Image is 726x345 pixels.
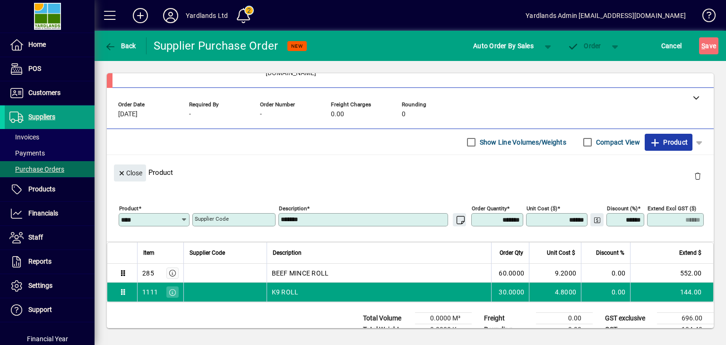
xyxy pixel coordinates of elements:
[118,165,142,181] span: Close
[536,324,593,336] td: 0.00
[478,138,566,147] label: Show Line Volumes/Weights
[28,282,52,289] span: Settings
[28,185,55,193] span: Products
[491,264,529,283] td: 60.0000
[27,335,68,343] span: Financial Year
[479,313,536,324] td: Freight
[661,38,682,53] span: Cancel
[630,264,713,283] td: 552.00
[154,38,278,53] div: Supplier Purchase Order
[491,283,529,302] td: 30.0000
[28,41,46,48] span: Home
[607,205,638,212] mat-label: Discount (%)
[701,42,705,50] span: S
[600,313,657,324] td: GST exclusive
[529,264,581,283] td: 9.2000
[186,8,228,23] div: Yardlands Ltd
[5,57,95,81] a: POS
[527,205,557,212] mat-label: Unit Cost ($)
[273,248,302,258] span: Description
[590,213,604,226] button: Change Price Levels
[125,7,156,24] button: Add
[102,37,138,54] button: Back
[5,81,95,105] a: Customers
[28,113,55,121] span: Suppliers
[415,313,472,324] td: 0.0000 M³
[5,161,95,177] a: Purchase Orders
[657,313,714,324] td: 696.00
[358,313,415,324] td: Total Volume
[5,202,95,225] a: Financials
[331,111,344,118] span: 0.00
[107,155,714,190] div: Product
[358,324,415,336] td: Total Weight
[5,298,95,322] a: Support
[695,2,714,33] a: Knowledge Base
[142,287,158,297] div: 1111
[468,37,538,54] button: Auto Order By Sales
[28,233,43,241] span: Staff
[28,258,52,265] span: Reports
[526,8,686,23] div: Yardlands Admin [EMAIL_ADDRESS][DOMAIN_NAME]
[5,250,95,274] a: Reports
[473,38,534,53] span: Auto Order By Sales
[156,7,186,24] button: Profile
[5,33,95,57] a: Home
[657,324,714,336] td: 104.40
[95,37,147,54] app-page-header-button: Back
[9,165,64,173] span: Purchase Orders
[28,209,58,217] span: Financials
[500,248,523,258] span: Order Qty
[547,248,575,258] span: Unit Cost $
[190,248,225,258] span: Supplier Code
[529,283,581,302] td: 4.8000
[291,43,303,49] span: NEW
[118,111,138,118] span: [DATE]
[104,42,136,50] span: Back
[686,172,709,180] app-page-header-button: Delete
[630,283,713,302] td: 144.00
[581,264,630,283] td: 0.00
[536,313,593,324] td: 0.00
[415,324,472,336] td: 0.0000 Kg
[701,38,716,53] span: ave
[649,135,688,150] span: Product
[5,129,95,145] a: Invoices
[279,205,307,212] mat-label: Description
[479,324,536,336] td: Rounding
[402,111,406,118] span: 0
[5,145,95,161] a: Payments
[195,216,229,222] mat-label: Supplier Code
[5,274,95,298] a: Settings
[260,111,262,118] span: -
[679,248,701,258] span: Extend $
[272,268,329,278] span: BEEF MINCE ROLL
[581,283,630,302] td: 0.00
[659,37,684,54] button: Cancel
[648,205,696,212] mat-label: Extend excl GST ($)
[28,89,60,96] span: Customers
[568,42,601,50] span: Order
[600,324,657,336] td: GST
[114,164,146,181] button: Close
[189,111,191,118] span: -
[472,205,507,212] mat-label: Order Quantity
[28,65,41,72] span: POS
[596,248,624,258] span: Discount %
[9,133,39,141] span: Invoices
[645,134,692,151] button: Product
[142,268,154,278] div: 285
[5,178,95,201] a: Products
[699,37,718,54] button: Save
[119,205,138,212] mat-label: Product
[143,248,155,258] span: Item
[9,149,45,157] span: Payments
[272,287,299,297] span: K9 ROLL
[112,168,148,177] app-page-header-button: Close
[5,226,95,250] a: Staff
[594,138,640,147] label: Compact View
[28,306,52,313] span: Support
[686,164,709,187] button: Delete
[563,37,606,54] button: Order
